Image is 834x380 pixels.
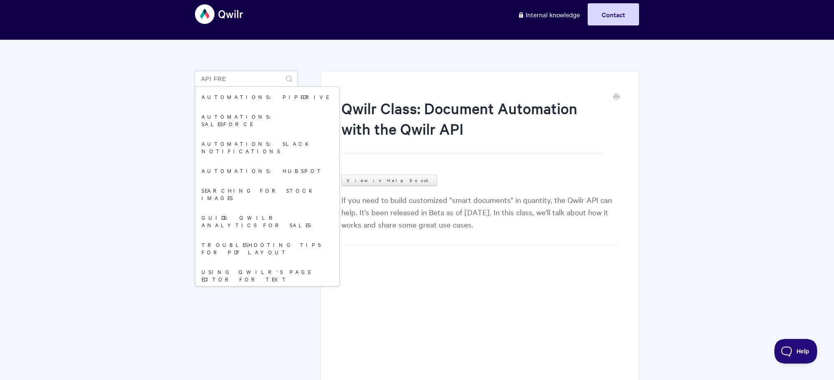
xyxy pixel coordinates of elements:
a: Print this Article [613,93,620,102]
a: Using Qwilr's Page Editor for Text [195,262,339,289]
p: If you need to build customized "smart documents" in quantity, the Qwilr API can help. It's been ... [341,193,618,245]
a: Automations: Pipedrive [195,87,339,106]
a: View in Help Scout [341,175,437,186]
a: Internal knowledge [512,3,586,25]
input: Search [195,71,297,87]
a: Guide: Qwilr Analytics for Sales [195,207,339,235]
a: Automations: HubSpot [195,161,339,180]
a: Searching for stock images [195,180,339,207]
a: Contact [588,3,639,25]
h1: Qwilr Class: Document Automation with the Qwilr API [341,98,606,154]
a: Automations: Slack Notifications [195,134,339,161]
iframe: Toggle Customer Support [774,339,818,364]
a: Troubleshooting tips for PDF layout [195,235,339,262]
a: Automations: Salesforce [195,106,339,134]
